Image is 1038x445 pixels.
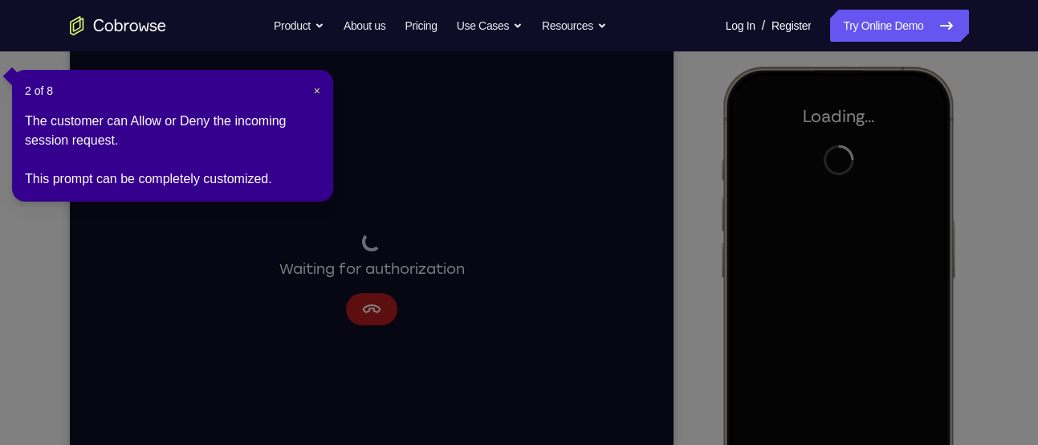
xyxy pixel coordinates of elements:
a: Go to the home page [70,16,166,35]
button: Cancel [276,284,328,316]
button: Product [274,10,324,42]
button: Resources [542,10,607,42]
a: Pricing [405,10,437,42]
span: 2 of 8 [25,83,53,99]
a: Try Online Demo [830,10,968,42]
a: Register [771,10,811,42]
a: Log In [726,10,755,42]
button: Close Tour [314,83,320,99]
a: About us [344,10,385,42]
span: / [762,16,765,35]
button: Use Cases [457,10,523,42]
div: Waiting for authorization [210,222,395,271]
div: The customer can Allow or Deny the incoming session request. This prompt can be completely custom... [25,112,320,189]
span: × [314,84,320,97]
